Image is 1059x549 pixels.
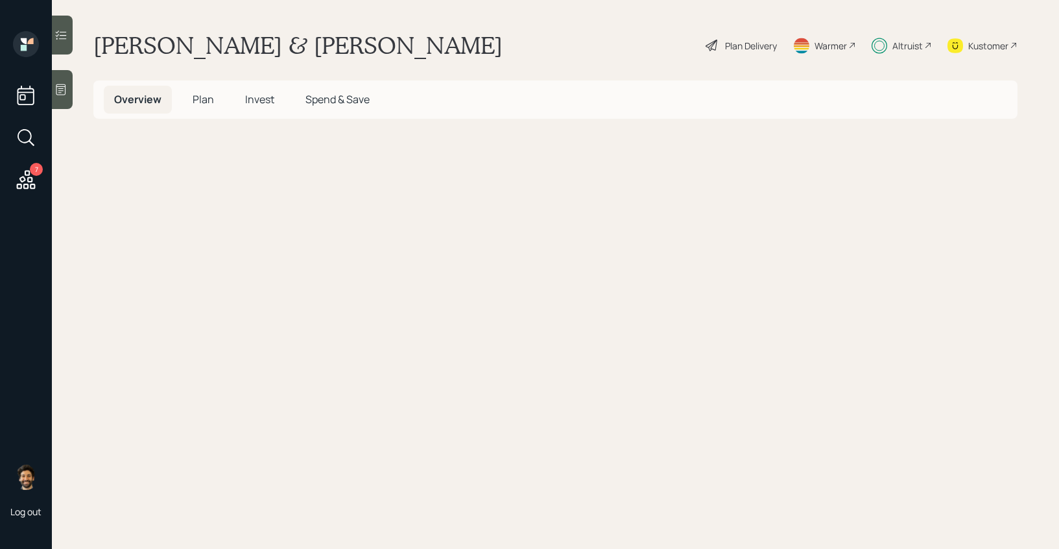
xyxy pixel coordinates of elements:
[10,506,42,518] div: Log out
[30,163,43,176] div: 7
[892,39,923,53] div: Altruist
[968,39,1008,53] div: Kustomer
[245,92,274,106] span: Invest
[815,39,847,53] div: Warmer
[305,92,370,106] span: Spend & Save
[725,39,777,53] div: Plan Delivery
[93,31,503,60] h1: [PERSON_NAME] & [PERSON_NAME]
[114,92,161,106] span: Overview
[13,464,39,490] img: eric-schwartz-headshot.png
[193,92,214,106] span: Plan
